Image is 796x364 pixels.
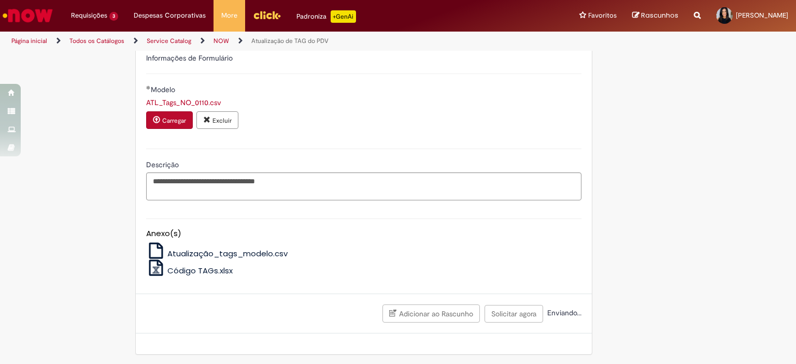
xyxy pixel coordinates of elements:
[146,111,193,129] button: Carregar anexo de Modelo Required
[253,7,281,23] img: click_logo_yellow_360x200.png
[162,117,186,125] small: Carregar
[146,98,221,107] a: Download de ATL_Tags_NO_0110.csv
[11,37,47,45] a: Página inicial
[251,37,329,45] a: Atualização de TAG do PDV
[545,308,581,317] span: Enviando...
[146,248,288,259] a: Atualização_tags_modelo.csv
[146,265,233,276] a: Código TAGs.xlsx
[736,11,788,20] span: [PERSON_NAME]
[146,53,233,63] label: Informações de Formulário
[167,265,233,276] span: Código TAGs.xlsx
[588,10,617,21] span: Favoritos
[331,10,356,23] p: +GenAi
[296,10,356,23] div: Padroniza
[71,10,107,21] span: Requisições
[109,12,118,21] span: 3
[146,229,581,238] h5: Anexo(s)
[1,5,54,26] img: ServiceNow
[146,85,151,90] span: Obrigatório Preenchido
[69,37,124,45] a: Todos os Catálogos
[212,117,232,125] small: Excluir
[146,172,581,200] textarea: Descrição
[167,248,288,259] span: Atualização_tags_modelo.csv
[221,10,237,21] span: More
[151,85,177,94] span: Modelo
[8,32,523,51] ul: Trilhas de página
[214,37,229,45] a: NOW
[632,11,678,21] a: Rascunhos
[196,111,238,129] button: Excluir anexo ATL_Tags_NO_0110.csv
[134,10,206,21] span: Despesas Corporativas
[147,37,191,45] a: Service Catalog
[146,160,181,169] span: Descrição
[641,10,678,20] span: Rascunhos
